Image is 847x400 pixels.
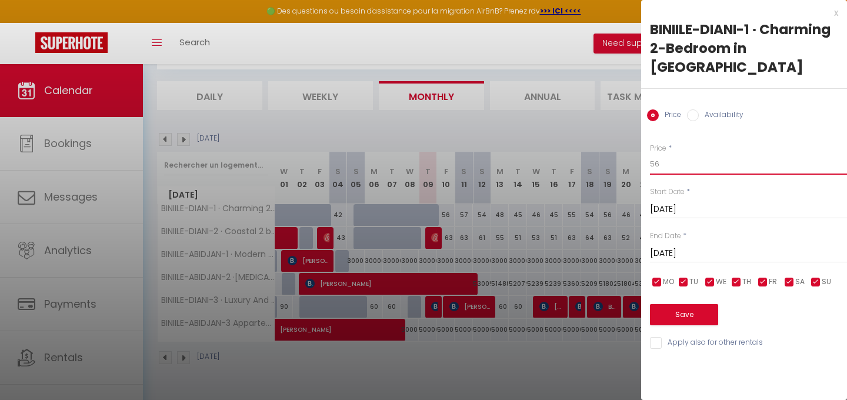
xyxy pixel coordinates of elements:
[650,186,685,198] label: Start Date
[650,20,838,76] div: BINIILE-DIANI-1 · Charming 2-Bedroom in [GEOGRAPHIC_DATA]
[659,109,681,122] label: Price
[795,276,805,288] span: SA
[650,143,666,154] label: Price
[769,276,777,288] span: FR
[663,276,674,288] span: MO
[641,6,838,20] div: x
[742,276,751,288] span: TH
[699,109,743,122] label: Availability
[650,231,681,242] label: End Date
[822,276,831,288] span: SU
[716,276,726,288] span: WE
[689,276,698,288] span: TU
[650,304,718,325] button: Save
